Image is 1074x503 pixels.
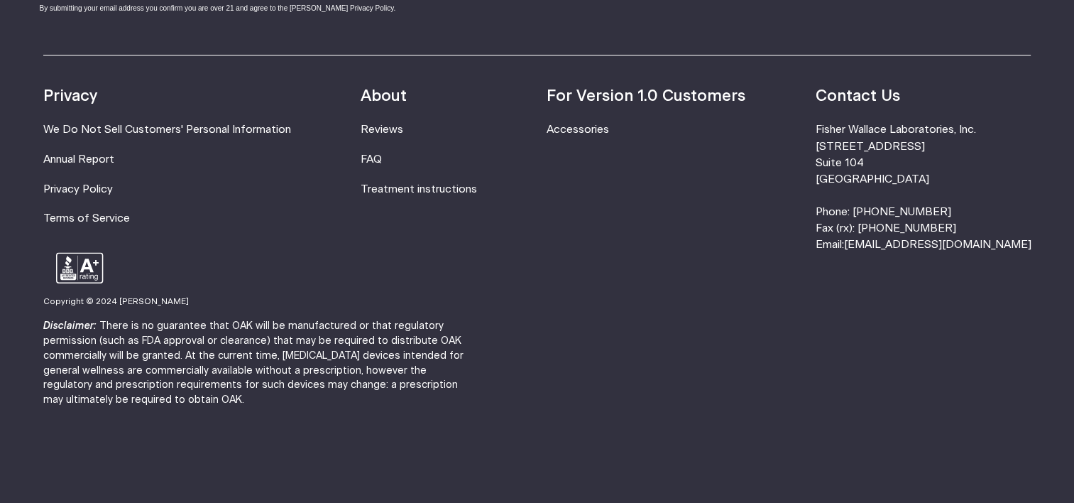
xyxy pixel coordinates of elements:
a: Accessories [547,124,609,134]
div: By submitting your email address you confirm you are over 21 and agree to the [PERSON_NAME] Priva... [40,3,441,13]
strong: For Version 1.0 Customers [547,87,745,103]
a: Privacy Policy [43,183,113,194]
a: [EMAIL_ADDRESS][DOMAIN_NAME] [843,239,1031,249]
a: FAQ [361,153,382,164]
strong: Disclaimer: [43,320,97,330]
strong: Privacy [43,87,97,103]
a: Terms of Service [43,212,130,223]
strong: Contact Us [815,87,899,103]
p: There is no guarantee that OAK will be manufactured or that regulatory permission (such as FDA ap... [43,318,478,407]
li: Fisher Wallace Laboratories, Inc. [STREET_ADDRESS] Suite 104 [GEOGRAPHIC_DATA] Phone: [PHONE_NUMB... [815,121,1031,252]
a: Annual Report [43,153,114,164]
strong: About [361,87,407,103]
a: Reviews [361,124,403,134]
small: Copyright © 2024 [PERSON_NAME] [43,297,189,305]
a: We Do Not Sell Customers' Personal Information [43,124,291,134]
a: Treatment instructions [361,183,477,194]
